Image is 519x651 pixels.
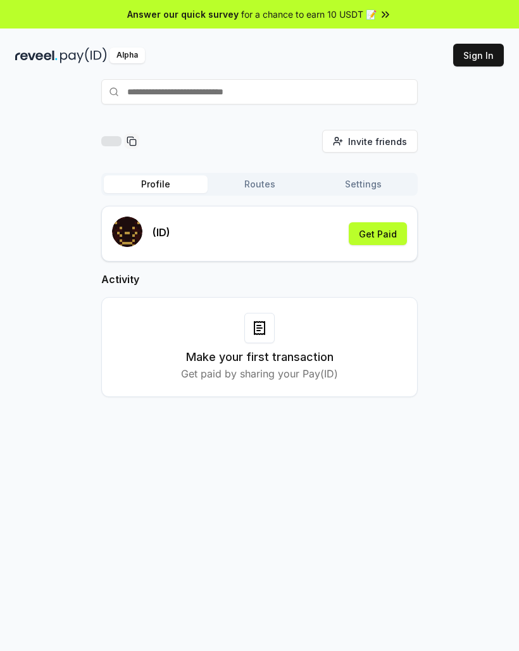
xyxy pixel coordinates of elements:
button: Sign In [453,44,504,66]
img: pay_id [60,47,107,63]
p: Get paid by sharing your Pay(ID) [181,366,338,381]
h2: Activity [101,272,418,287]
button: Invite friends [322,130,418,153]
p: (ID) [153,225,170,240]
button: Settings [311,175,415,193]
span: Answer our quick survey [127,8,239,21]
button: Profile [104,175,208,193]
span: Invite friends [348,135,407,148]
button: Get Paid [349,222,407,245]
button: Routes [208,175,311,193]
img: reveel_dark [15,47,58,63]
span: for a chance to earn 10 USDT 📝 [241,8,377,21]
div: Alpha [109,47,145,63]
h3: Make your first transaction [186,348,334,366]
